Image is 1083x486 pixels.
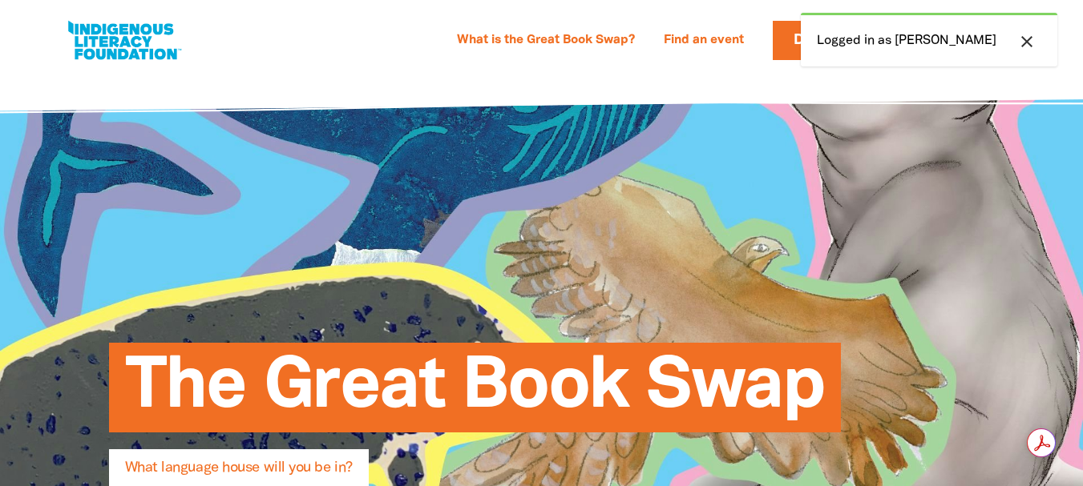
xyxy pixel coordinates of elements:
div: Logged in as [PERSON_NAME] [801,13,1057,66]
a: What is the Great Book Swap? [447,28,645,54]
a: Find an event [654,28,754,54]
button: close [1012,31,1041,52]
a: Donate [773,21,874,60]
span: The Great Book Swap [125,355,825,432]
i: close [1017,32,1037,51]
